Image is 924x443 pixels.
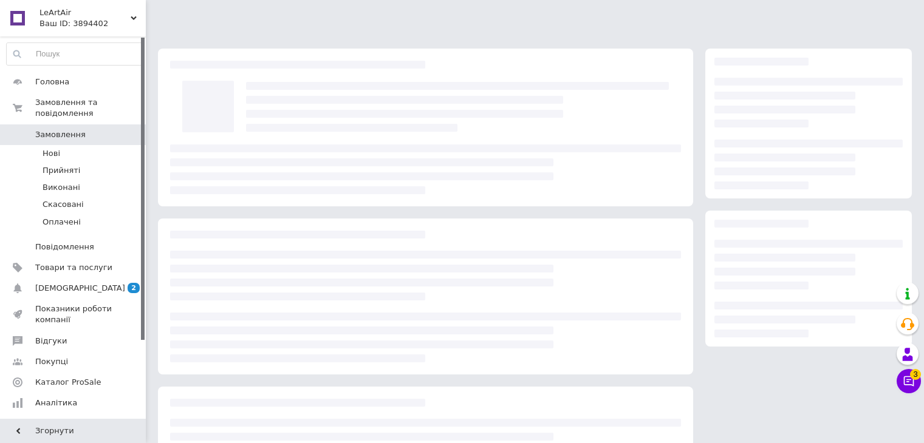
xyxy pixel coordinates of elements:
span: Покупці [35,356,68,367]
div: Ваш ID: 3894402 [39,18,146,29]
input: Пошук [7,43,143,65]
span: Скасовані [43,199,84,210]
span: Відгуки [35,336,67,347]
span: Прийняті [43,165,80,176]
span: Аналітика [35,397,77,408]
span: LeArtAir [39,7,131,18]
span: Замовлення [35,129,86,140]
span: Повідомлення [35,242,94,252]
span: Головна [35,76,69,87]
span: Оплачені [43,217,81,228]
span: Нові [43,148,60,159]
span: [DEMOGRAPHIC_DATA] [35,283,125,294]
span: Виконані [43,182,80,193]
span: 3 [910,369,921,380]
span: Товари та послуги [35,262,112,273]
span: 2 [128,283,140,293]
span: Замовлення та повідомлення [35,97,146,119]
span: Показники роботи компанії [35,303,112,325]
button: Чат з покупцем3 [897,369,921,393]
span: Каталог ProSale [35,377,101,388]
